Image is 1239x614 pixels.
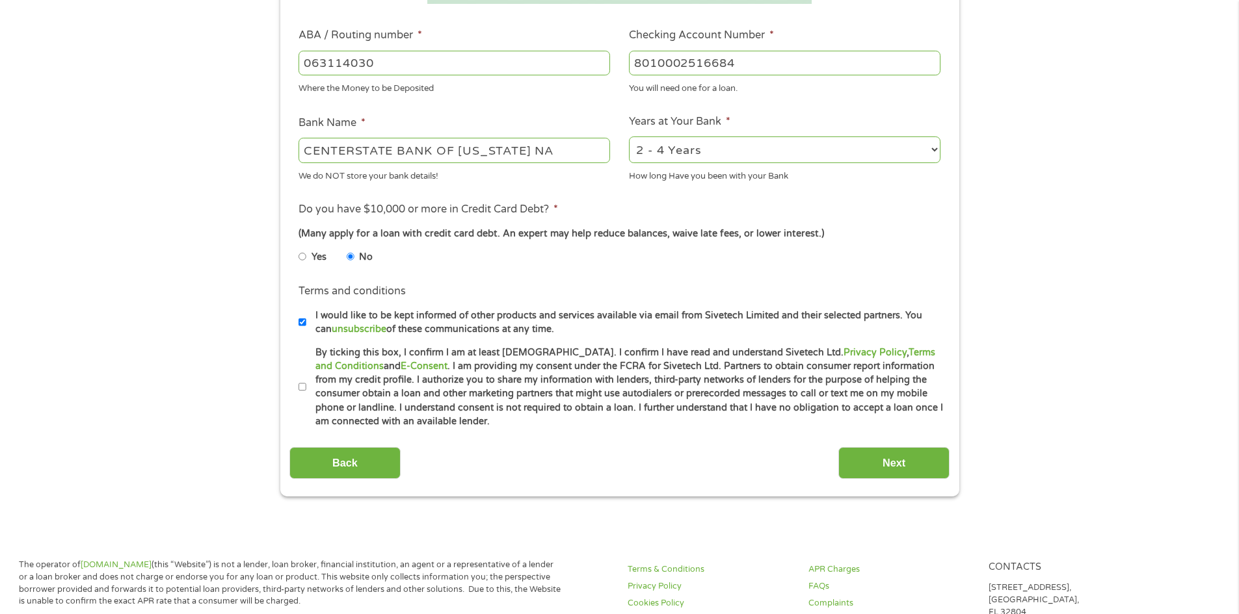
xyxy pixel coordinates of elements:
div: You will need one for a loan. [629,78,940,96]
a: Terms & Conditions [628,563,793,576]
input: Back [289,447,401,479]
p: The operator of (this “Website”) is not a lender, loan broker, financial institution, an agent or... [19,559,561,608]
div: How long Have you been with your Bank [629,165,940,183]
h4: Contacts [989,561,1154,574]
div: We do NOT store your bank details! [299,165,610,183]
a: Privacy Policy [628,580,793,593]
a: [DOMAIN_NAME] [81,559,152,570]
label: Bank Name [299,116,366,130]
a: Cookies Policy [628,597,793,609]
a: APR Charges [808,563,974,576]
label: Years at Your Bank [629,115,730,129]
label: No [359,250,373,264]
label: Yes [312,250,326,264]
div: (Many apply for a loan with credit card debt. An expert may help reduce balances, waive late fees... [299,227,940,241]
a: E-Consent [401,361,447,372]
a: unsubscribe [332,324,386,335]
label: By ticking this box, I confirm I am at least [DEMOGRAPHIC_DATA]. I confirm I have read and unders... [306,346,944,429]
label: I would like to be kept informed of other products and services available via email from Sivetech... [306,309,944,337]
input: Next [838,447,950,479]
a: Privacy Policy [844,347,907,358]
a: Terms and Conditions [315,347,935,372]
label: Checking Account Number [629,29,774,42]
input: 263177916 [299,51,610,75]
a: Complaints [808,597,974,609]
input: 345634636 [629,51,940,75]
label: ABA / Routing number [299,29,422,42]
div: Where the Money to be Deposited [299,78,610,96]
a: FAQs [808,580,974,593]
label: Terms and conditions [299,285,406,298]
label: Do you have $10,000 or more in Credit Card Debt? [299,203,558,216]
